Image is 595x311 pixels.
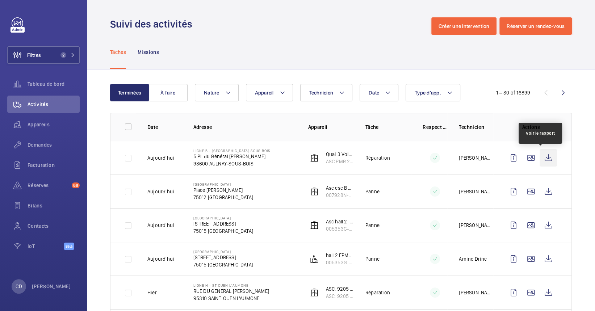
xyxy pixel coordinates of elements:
[193,216,253,220] p: [GEOGRAPHIC_DATA]
[72,182,80,188] span: 58
[28,182,69,189] span: Réserves
[459,123,493,131] p: Technicien
[459,255,487,262] p: Amine Drine
[326,252,354,259] p: hall 2 EPMR côté loueurs
[193,261,253,268] p: 75015 [GEOGRAPHIC_DATA]
[365,188,380,195] p: Panne
[326,225,354,232] p: 005353G-A-2-95-0-07
[28,161,80,169] span: Facturation
[28,80,80,88] span: Tableau de bord
[193,295,269,302] p: 95310 SAINT-OUEN L'AUMONE
[431,17,497,35] button: Créer une intervention
[204,90,219,96] span: Nature
[459,222,493,229] p: [PERSON_NAME]
[60,52,66,58] span: 2
[326,151,354,158] p: Quai 3 Voies 5/6
[193,254,253,261] p: [STREET_ADDRESS]
[110,17,197,31] h1: Suivi des activités
[193,194,253,201] p: 75012 [GEOGRAPHIC_DATA]
[365,154,390,161] p: Réparation
[310,154,319,162] img: elevator.svg
[110,84,149,101] button: Terminées
[193,249,253,254] p: [GEOGRAPHIC_DATA]
[193,220,253,227] p: [STREET_ADDRESS]
[148,84,188,101] button: À faire
[310,255,319,263] img: platform_lift.svg
[326,158,354,165] p: ASC.PMR 2203
[193,283,269,287] p: Ligne H - ST OUEN L'AUMONE
[193,148,271,153] p: LIGNE B - [GEOGRAPHIC_DATA] SOUS BOIS
[365,222,380,229] p: Panne
[246,84,293,101] button: Appareil
[32,283,71,290] p: [PERSON_NAME]
[459,289,493,296] p: [PERSON_NAME]
[360,84,398,101] button: Date
[423,123,447,131] p: Respect délai
[499,17,572,35] button: Réserver un rendez-vous
[365,123,411,131] p: Tâche
[147,222,174,229] p: Aujourd'hui
[255,90,274,96] span: Appareil
[406,84,460,101] button: Type d'app.
[193,227,253,235] p: 75015 [GEOGRAPHIC_DATA]
[147,289,157,296] p: Hier
[459,188,493,195] p: [PERSON_NAME]
[326,293,354,300] p: ASC. 9205 Q.2
[310,288,319,297] img: elevator.svg
[193,123,297,131] p: Adresse
[28,202,80,209] span: Bilans
[326,192,354,199] p: 007928N-A-3-90-0-20
[326,184,354,192] p: Asc esc B acces directeur
[28,222,80,230] span: Contacts
[28,101,80,108] span: Activités
[193,287,269,295] p: RUE DU GENERAL [PERSON_NAME]
[326,285,354,293] p: ASC. 9205 Voie 1/2
[147,255,174,262] p: Aujourd'hui
[193,160,271,167] p: 93600 AULNAY-SOUS-BOIS
[193,182,253,186] p: [GEOGRAPHIC_DATA]
[147,154,174,161] p: Aujourd'hui
[28,121,80,128] span: Appareils
[193,186,253,194] p: Place [PERSON_NAME]
[7,46,80,64] button: Filtres2
[27,51,41,59] span: Filtres
[365,289,390,296] p: Réparation
[195,84,239,101] button: Nature
[326,259,354,266] p: 005353G-H-2-20-0-09
[193,153,271,160] p: 5 Pl. du Général [PERSON_NAME]
[110,49,126,56] p: Tâches
[300,84,353,101] button: Technicien
[28,141,80,148] span: Demandes
[526,130,555,136] div: Voir le rapport
[310,187,319,196] img: elevator.svg
[147,123,182,131] p: Date
[28,243,64,250] span: IoT
[415,90,441,96] span: Type d'app.
[505,123,557,131] p: Actions
[147,188,174,195] p: Aujourd'hui
[16,283,22,290] p: CD
[310,221,319,230] img: elevator.svg
[138,49,159,56] p: Missions
[365,255,380,262] p: Panne
[459,154,493,161] p: [PERSON_NAME]
[308,123,354,131] p: Appareil
[369,90,379,96] span: Date
[64,243,74,250] span: Beta
[496,89,530,96] div: 1 – 30 of 16899
[326,218,354,225] p: Asc hall 2 - quai 18-19
[309,90,334,96] span: Technicien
